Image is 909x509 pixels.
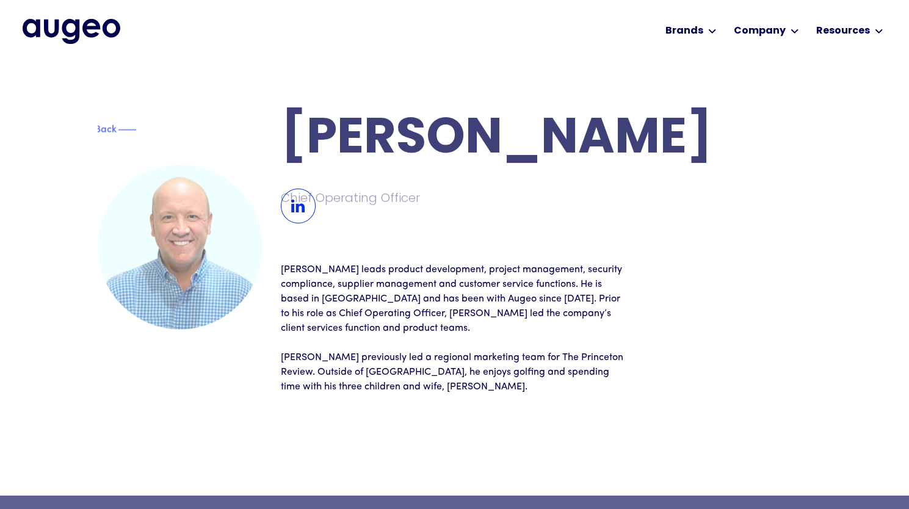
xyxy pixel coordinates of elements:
[816,24,870,38] div: Resources
[281,262,629,336] p: [PERSON_NAME] leads product development, project management, security compliance, supplier manage...
[281,350,629,394] p: [PERSON_NAME] previously led a regional marketing team for The Princeton Review. Outside of [GEOG...
[98,123,150,136] a: Blue text arrowBackBlue decorative line
[281,336,629,350] p: ‍
[23,19,120,43] a: home
[95,120,117,135] div: Back
[23,19,120,43] img: Augeo's full logo in midnight blue.
[734,24,786,38] div: Company
[665,24,703,38] div: Brands
[281,115,812,165] h1: [PERSON_NAME]
[118,122,136,137] img: Blue decorative line
[281,189,632,206] div: Chief Operating Officer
